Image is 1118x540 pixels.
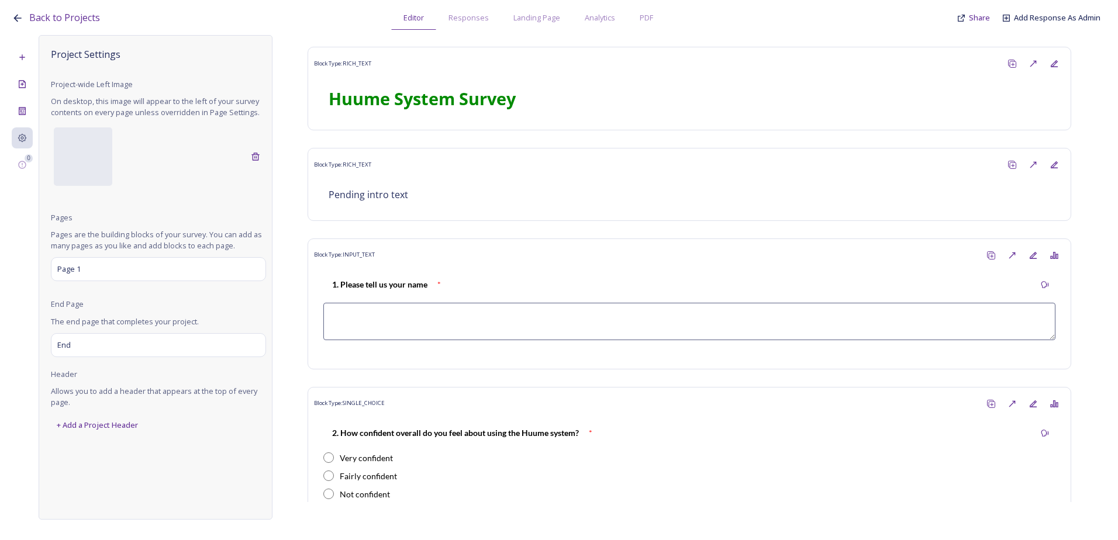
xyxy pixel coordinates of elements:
span: Block Type: INPUT_TEXT [314,251,375,259]
div: Not confident [340,488,390,500]
span: Block Type: RICH_TEXT [314,60,371,68]
strong: Huume System Survey [329,87,516,110]
div: + Add a Project Header [51,414,144,437]
strong: 1. Please tell us your name [332,279,427,289]
div: 0 [25,154,33,162]
span: Project Settings [51,47,266,61]
span: Pages [51,212,73,223]
span: Share [969,12,990,23]
strong: 2. How confident overall do you feel about using the Huume system? [332,428,579,438]
a: Back to Projects [29,11,100,25]
span: Block Type: RICH_TEXT [314,161,371,169]
span: Pages are the building blocks of your survey. You can add as many pages as you like and add block... [51,229,266,251]
span: Block Type: SINGLE_CHOICE [314,399,385,407]
span: End [57,340,71,351]
span: Landing Page [513,12,560,23]
a: Add Response As Admin [1014,12,1100,23]
span: PDF [640,12,653,23]
span: Analytics [585,12,615,23]
span: On desktop, this image will appear to the left of your survey contents on every page unless overr... [51,96,266,118]
span: Page 1 [57,264,81,275]
span: Back to Projects [29,11,100,24]
span: Allows you to add a header that appears at the top of every page. [51,386,266,408]
p: Pending intro text [329,188,1050,202]
span: Project-wide Left Image [51,79,133,90]
span: The end page that completes your project. [51,316,266,327]
span: Responses [448,12,489,23]
span: End Page [51,299,84,310]
div: Fairly confident [340,470,397,482]
span: Header [51,369,77,380]
div: Very confident [340,452,393,464]
span: Editor [403,12,424,23]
